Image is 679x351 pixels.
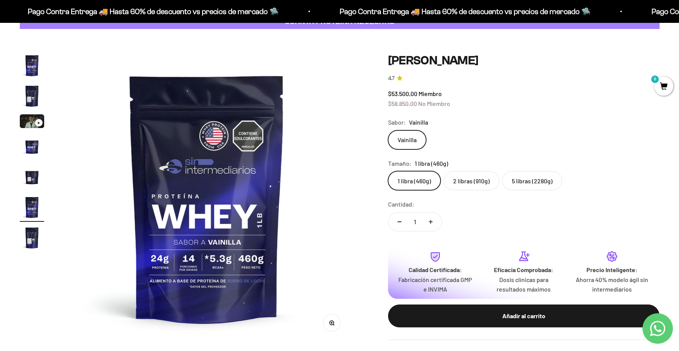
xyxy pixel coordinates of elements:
legend: Sabor: [388,117,406,127]
h1: [PERSON_NAME] [388,53,660,68]
button: Aumentar cantidad [420,213,442,231]
img: Proteína Whey - Vainilla [20,195,44,220]
p: Pago Contra Entrega 🚚 Hasta 60% de descuento vs precios de mercado 🛸 [27,5,278,18]
button: Ir al artículo 7 [20,226,44,252]
strong: Eficacia Comprobada: [494,266,553,273]
p: Dosis clínicas para resultados máximos [486,275,562,294]
button: Añadir al carrito [388,305,660,327]
span: 1 libra (460g) [415,159,448,168]
img: Proteína Whey - Vainilla [62,53,351,343]
button: Ir al artículo 2 [20,84,44,111]
p: Pago Contra Entrega 🚚 Hasta 60% de descuento vs precios de mercado 🛸 [339,5,590,18]
img: Proteína Whey - Vainilla [20,226,44,250]
legend: Tamaño: [388,159,412,168]
button: Ir al artículo 4 [20,134,44,161]
span: 4.7 [388,74,395,83]
img: Proteína Whey - Vainilla [20,165,44,189]
span: Vainilla [409,117,428,127]
button: Ir al artículo 5 [20,165,44,191]
img: Proteína Whey - Vainilla [20,134,44,159]
span: Miembro [419,90,442,97]
p: Ahorra 40% modelo ágil sin intermediarios [574,275,650,294]
div: Añadir al carrito [403,311,644,321]
img: Proteína Whey - Vainilla [20,53,44,78]
button: Ir al artículo 6 [20,195,44,222]
strong: Calidad Certificada: [409,266,462,273]
strong: Precio Inteligente: [586,266,637,273]
mark: 0 [650,75,660,84]
button: Reducir cantidad [388,213,411,231]
label: Cantidad: [388,199,414,209]
span: $58.850,00 [388,100,417,107]
img: Proteína Whey - Vainilla [20,84,44,108]
p: Fabricación certificada GMP e INVIMA [397,275,473,294]
span: No Miembro [418,100,450,107]
a: 4.74.7 de 5.0 estrellas [388,74,660,83]
a: 0 [654,83,673,91]
button: Ir al artículo 3 [20,114,44,130]
span: $53.500,00 [388,90,417,97]
button: Ir al artículo 1 [20,53,44,80]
